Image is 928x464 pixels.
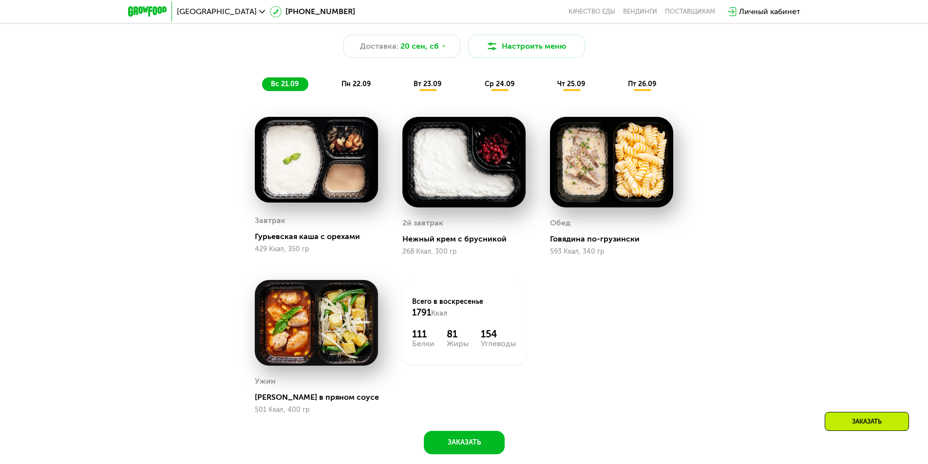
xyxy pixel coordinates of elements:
[739,6,800,18] div: Личный кабинет
[568,8,615,16] a: Качество еды
[485,80,514,88] span: ср 24.09
[255,213,285,228] div: Завтрак
[481,340,516,348] div: Углеводы
[271,80,299,88] span: вс 21.09
[255,406,378,414] div: 501 Ккал, 400 гр
[412,307,431,318] span: 1791
[402,216,443,230] div: 2й завтрак
[255,232,386,241] div: Гурьевская каша с орехами
[255,392,386,402] div: [PERSON_NAME] в пряном соусе
[628,80,656,88] span: пт 26.09
[402,248,526,256] div: 268 Ккал, 300 гр
[481,328,516,340] div: 154
[177,8,257,16] span: [GEOGRAPHIC_DATA]
[825,412,909,431] div: Заказать
[557,80,585,88] span: чт 25.09
[412,328,435,340] div: 111
[468,35,585,58] button: Настроить меню
[400,40,439,52] span: 20 сен, сб
[550,216,570,230] div: Обед
[447,328,469,340] div: 81
[414,80,441,88] span: вт 23.09
[424,431,505,454] button: Заказать
[550,248,673,256] div: 593 Ккал, 340 гр
[270,6,355,18] a: [PHONE_NUMBER]
[412,340,435,348] div: Белки
[447,340,469,348] div: Жиры
[360,40,398,52] span: Доставка:
[255,374,276,389] div: Ужин
[341,80,371,88] span: пн 22.09
[665,8,715,16] div: поставщикам
[402,234,533,244] div: Нежный крем с брусникой
[550,234,681,244] div: Говядина по-грузински
[255,245,378,253] div: 429 Ккал, 350 гр
[623,8,657,16] a: Вендинги
[412,297,516,318] div: Всего в воскресенье
[431,309,447,317] span: Ккал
